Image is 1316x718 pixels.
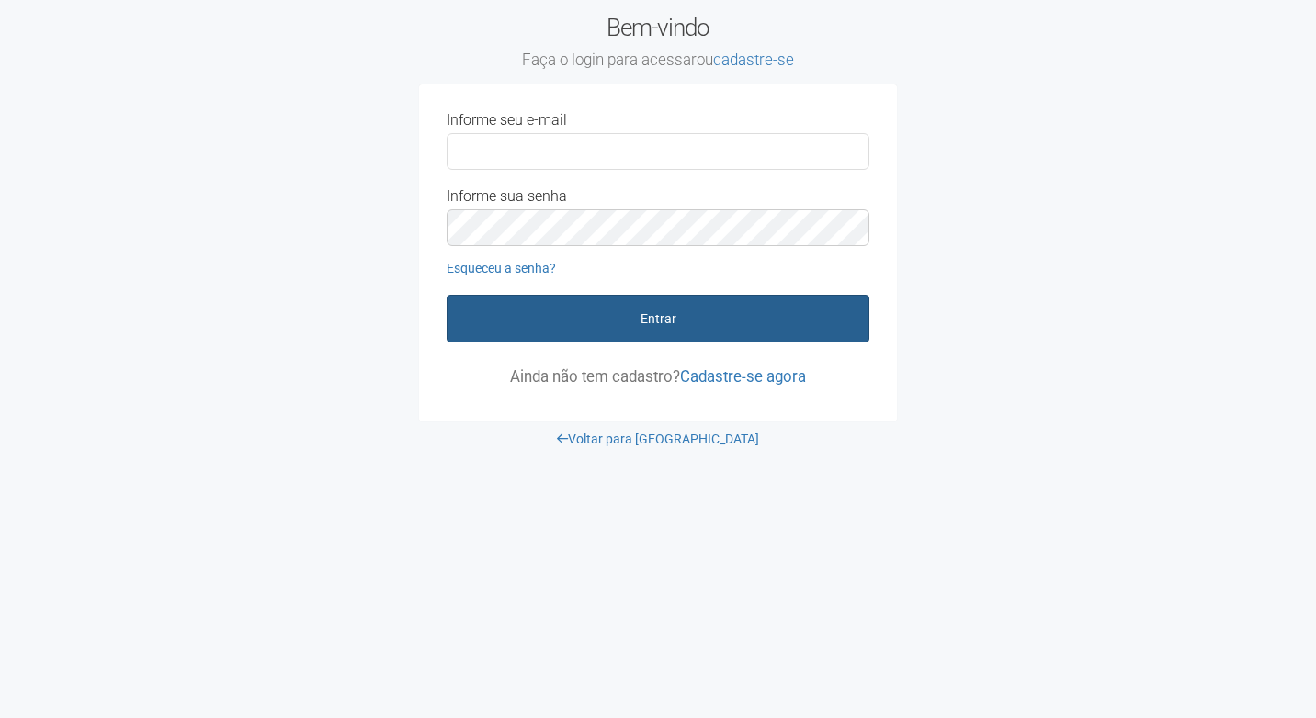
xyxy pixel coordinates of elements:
label: Informe seu e-mail [447,112,567,129]
a: Cadastre-se agora [680,367,806,386]
small: Faça o login para acessar [419,50,897,71]
button: Entrar [447,295,869,342]
span: ou [697,50,794,69]
a: Voltar para [GEOGRAPHIC_DATA] [557,432,759,446]
a: cadastre-se [713,50,794,69]
label: Informe sua senha [447,188,567,205]
p: Ainda não tem cadastro? [447,368,869,385]
a: Esqueceu a senha? [447,261,556,275]
h2: Bem-vindo [419,14,897,71]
